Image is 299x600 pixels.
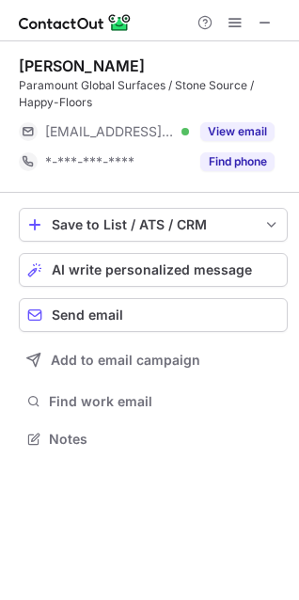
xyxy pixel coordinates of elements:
[49,431,280,448] span: Notes
[200,122,275,141] button: Reveal Button
[19,56,145,75] div: [PERSON_NAME]
[49,393,280,410] span: Find work email
[19,426,288,452] button: Notes
[19,253,288,287] button: AI write personalized message
[19,208,288,242] button: save-profile-one-click
[45,123,175,140] span: [EMAIL_ADDRESS][DOMAIN_NAME]
[19,77,288,111] div: Paramount Global Surfaces / Stone Source / Happy-Floors
[51,353,200,368] span: Add to email campaign
[19,298,288,332] button: Send email
[52,217,255,232] div: Save to List / ATS / CRM
[19,388,288,415] button: Find work email
[19,343,288,377] button: Add to email campaign
[19,11,132,34] img: ContactOut v5.3.10
[200,152,275,171] button: Reveal Button
[52,262,252,277] span: AI write personalized message
[52,308,123,323] span: Send email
